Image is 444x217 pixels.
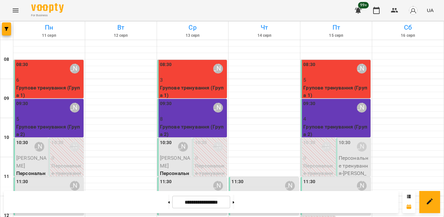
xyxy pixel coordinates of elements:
span: [PERSON_NAME] [16,155,46,169]
label: 08:30 [160,61,172,68]
p: 5 [16,115,82,123]
p: 5 [303,76,369,84]
h6: 12 серп [86,33,156,39]
h6: 14 серп [229,33,299,39]
img: avatar_s.png [409,6,418,15]
p: Персональне тренування - [PERSON_NAME] [339,154,369,185]
div: Тетяна Орешко-Кушнір [357,103,367,113]
label: 08:30 [16,61,28,68]
p: Групове тренування (Група 2) [303,123,369,138]
label: 11:30 [16,178,28,185]
div: Тетяна Орешко-Кушнір [213,142,223,152]
p: Групове тренування (Група 1) [160,84,226,99]
label: 10:30 [339,139,351,146]
p: Персональне тренування [160,170,190,193]
p: 0 [195,154,226,162]
label: 08:30 [303,61,315,68]
div: Тетяна Орешко-Кушнір [213,181,223,191]
label: 09:30 [16,100,28,107]
p: 4 [303,115,369,123]
div: Тетяна Орешко-Кушнір [70,64,80,74]
label: 10:30 [51,139,63,146]
label: 11:30 [160,178,172,185]
h6: Пн [14,22,84,33]
p: Персональне тренування [16,170,47,193]
button: Menu [8,3,23,18]
h6: 16 серп [373,33,443,39]
p: Групове тренування (Група 1) [16,84,82,99]
h6: Сб [373,22,443,33]
h6: 13 серп [158,33,228,39]
p: 0 [51,154,82,162]
p: 6 [16,76,82,84]
h6: 11 [4,173,9,180]
h6: Пт [301,22,371,33]
span: For Business [31,13,64,18]
div: Тетяна Орешко-Кушнір [357,64,367,74]
div: Тетяна Орешко-Кушнір [357,181,367,191]
p: Персональне тренування ([PERSON_NAME]) [195,162,226,193]
h6: 10 [4,134,9,141]
h6: 08 [4,56,9,63]
p: Групове тренування (Група 2) [16,123,82,138]
label: 11:30 [303,178,315,185]
p: 3 [160,76,226,84]
span: 99+ [358,2,369,8]
p: 0 [303,154,334,162]
div: Тетяна Орешко-Кушнір [34,142,44,152]
label: 09:30 [303,100,315,107]
p: Персональне тренування ([PERSON_NAME]) [51,162,82,193]
div: Тетяна Орешко-Кушнір [70,142,80,152]
h6: 09 [4,95,9,102]
div: Тетяна Орешко-Кушнір [213,103,223,113]
img: Voopty Logo [31,3,64,13]
label: 10:30 [16,139,28,146]
div: Тетяна Орешко-Кушнір [70,103,80,113]
label: 11:30 [231,178,243,185]
label: 10:30 [160,139,172,146]
div: Тетяна Орешко-Кушнір [322,142,332,152]
p: Групове тренування (Група 1) [303,84,369,99]
label: 10:30 [303,139,315,146]
h6: Ср [158,22,228,33]
div: Тетяна Орешко-Кушнір [70,181,80,191]
div: Тетяна Орешко-Кушнір [213,64,223,74]
span: [PERSON_NAME] [160,155,190,169]
div: Тетяна Орешко-Кушнір [178,142,188,152]
div: Тетяна Орешко-Кушнір [285,181,295,191]
h6: Чт [229,22,299,33]
h6: 11 серп [14,33,84,39]
h6: Вт [86,22,156,33]
p: Групове тренування (Група 2) [160,123,226,138]
label: 10:30 [195,139,207,146]
label: 09:30 [160,100,172,107]
p: 8 [160,115,226,123]
p: Персональне тренування ([PERSON_NAME]) [303,162,334,193]
button: UA [424,4,436,16]
span: UA [427,7,434,14]
h6: 15 серп [301,33,371,39]
div: Тетяна Орешко-Кушнір [357,142,367,152]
